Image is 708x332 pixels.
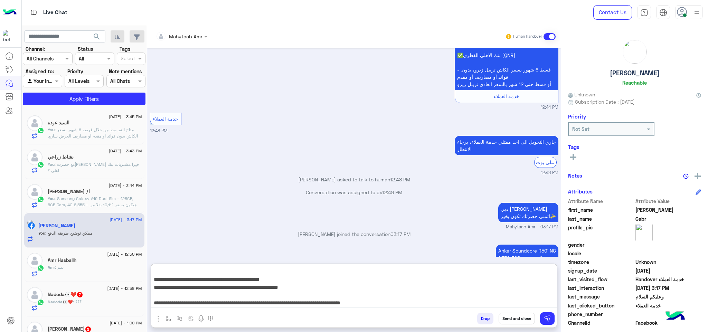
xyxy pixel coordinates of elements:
[623,40,646,64] img: picture
[635,198,701,205] span: Attribute Value
[27,184,43,200] img: defaultAdmin.png
[637,5,651,20] a: tab
[37,161,44,168] img: WhatsApp
[635,267,701,274] span: 2025-09-04T09:43:20.506Z
[635,215,701,222] span: Gabr
[683,173,689,179] img: notes
[635,250,701,257] span: null
[27,287,43,303] img: defaultAdmin.png
[3,30,15,42] img: 1403182699927242
[494,93,519,99] span: خدمة العملاء
[38,230,45,236] span: You
[55,265,64,270] span: تمم
[382,189,402,195] span: 12:48 PM
[150,176,558,183] p: [PERSON_NAME] asked to talk to human
[77,292,83,297] span: 7
[568,241,634,248] span: gender
[635,284,701,292] span: 2025-09-04T12:17:42.3220937Z
[48,196,55,201] span: You
[659,9,667,17] img: tab
[153,116,178,122] span: خدمة العملاء
[695,173,701,179] img: add
[568,319,634,326] span: ChannelId
[544,315,551,322] img: send message
[85,326,91,332] span: 2
[568,258,634,266] span: timezone
[78,45,93,53] label: Status
[48,162,139,173] span: مع حضرتك فيزا مشتريات بنك اهلي ؟
[154,315,162,323] img: send attachment
[496,245,558,271] p: 4/9/2025, 3:17 PM
[88,30,105,45] button: search
[26,68,54,75] label: Assigned to:
[107,251,142,257] span: [DATE] - 12:50 PM
[568,198,634,205] span: Attribute Name
[610,69,660,77] h5: [PERSON_NAME]
[120,55,135,64] div: Select
[506,224,558,230] span: Mahytaab Amr - 03:17 PM
[640,9,648,17] img: tab
[513,34,542,39] small: Human Handover
[692,8,701,17] img: profile
[37,265,44,272] img: WhatsApp
[635,302,701,309] span: خدمة العملاء
[635,224,653,241] img: picture
[174,313,186,324] button: Trigger scenario
[48,292,83,297] h5: Nadoda👀❤️
[568,276,634,283] span: last_visited_flow
[48,189,90,195] h5: ا/ سيد زيدان
[534,157,557,168] div: الرجوع الى بوت
[48,299,73,304] span: Nadoda👀❤️
[568,113,586,120] h6: Priority
[568,311,634,318] span: phone_number
[107,285,142,292] span: [DATE] - 12:58 PM
[635,276,701,283] span: Handover خدمة العملاء
[120,45,130,53] label: Tags
[109,148,142,154] span: [DATE] - 3:43 PM
[208,316,213,322] img: make a call
[635,241,701,248] span: null
[37,299,44,306] img: WhatsApp
[197,315,205,323] img: send voice note
[622,79,647,86] h6: Reachable
[3,5,17,20] img: Logo
[499,313,535,324] button: Send and close
[477,313,493,324] button: Drop
[568,224,634,240] span: profile_pic
[635,206,701,214] span: Ahmed
[93,32,101,41] span: search
[593,5,632,20] a: Contact Us
[568,188,593,195] h6: Attributes
[541,170,558,176] span: 12:48 PM
[109,68,142,75] label: Note mentions
[150,230,558,238] p: [PERSON_NAME] joined the conversation
[635,311,701,318] span: null
[27,150,43,165] img: defaultAdmin.png
[28,222,35,229] img: Facebook
[110,217,142,223] span: [DATE] - 3:17 PM
[150,189,558,196] p: Conversation was assigned to cx
[43,8,67,17] p: Live Chat
[23,93,145,105] button: Apply Filters
[27,253,43,268] img: defaultAdmin.png
[568,267,634,274] span: signup_date
[541,104,558,111] span: 12:44 PM
[27,220,33,226] img: picture
[45,230,92,236] span: ممكن توضيح طريقه الدفع
[29,8,38,17] img: tab
[48,127,55,132] span: You
[67,68,83,75] label: Priority
[390,177,410,182] span: 12:48 PM
[163,313,174,324] button: select flow
[48,162,55,167] span: You
[48,326,92,332] h5: Mohamed Ahmed Mohamed
[568,215,634,222] span: last_name
[37,127,44,134] img: WhatsApp
[48,196,136,220] span: Samsung Galaxy A16 Dual Sim - 128GB, 6GB Ram, 4G 8,555 هيكون بسعر 10,111 بدلا من - شامل ضريبه الق...
[635,319,701,326] span: 0
[166,316,171,321] img: select flow
[48,154,74,160] h5: نشاط زراعي
[177,316,182,321] img: Trigger scenario
[48,127,138,145] span: متاح التقسيط من خلال فرصه 6 شهور بسعر الكاش بدون فوائد او مقدم او مصاريف العرض ساري من 3 حتي 5 سب...
[568,91,595,98] span: Unknown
